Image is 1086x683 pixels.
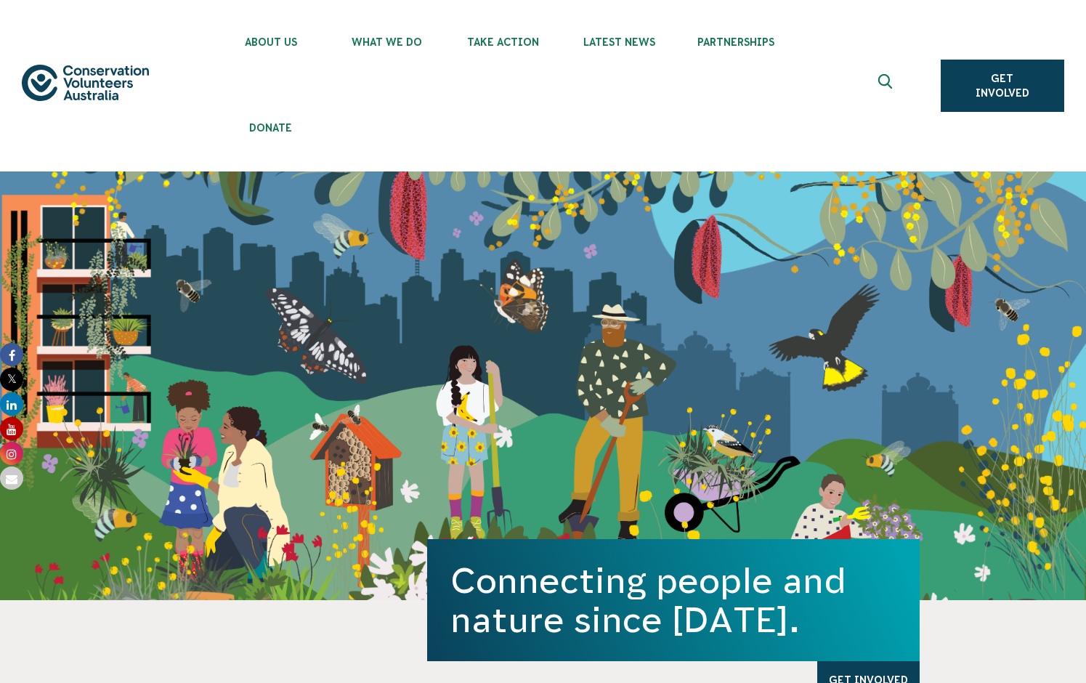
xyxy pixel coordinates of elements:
[329,36,445,48] span: What We Do
[678,36,794,48] span: Partnerships
[213,36,329,48] span: About Us
[878,74,896,97] span: Expand search box
[213,122,329,134] span: Donate
[22,65,149,102] img: logo.svg
[445,36,562,48] span: Take Action
[870,68,904,103] button: Expand search box Close search box
[941,60,1064,112] a: Get Involved
[562,36,678,48] span: Latest News
[450,561,896,639] h1: Connecting people and nature since [DATE].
